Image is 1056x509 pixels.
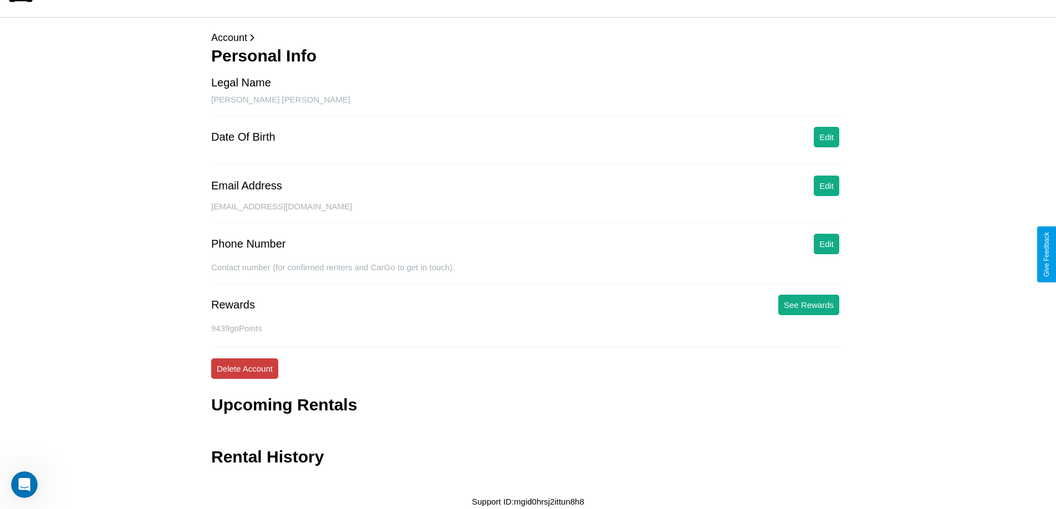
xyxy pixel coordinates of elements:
[211,358,278,379] button: Delete Account
[211,76,271,89] div: Legal Name
[211,202,845,223] div: [EMAIL_ADDRESS][DOMAIN_NAME]
[211,321,845,336] p: 9439 goPoints
[211,29,845,47] p: Account
[211,395,357,414] h3: Upcoming Rentals
[211,179,282,192] div: Email Address
[472,494,584,509] p: Support ID: mgid0hrsj2ittun8h8
[211,95,845,116] div: [PERSON_NAME] [PERSON_NAME]
[1043,232,1050,277] div: Give Feedback
[211,448,324,466] h3: Rental History
[814,234,839,254] button: Edit
[11,471,38,498] iframe: Intercom live chat
[211,131,276,143] div: Date Of Birth
[211,238,286,250] div: Phone Number
[211,47,845,65] h3: Personal Info
[211,263,845,284] div: Contact number (for confirmed renters and CarGo to get in touch).
[211,299,255,311] div: Rewards
[814,127,839,147] button: Edit
[778,295,839,315] button: See Rewards
[814,176,839,196] button: Edit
